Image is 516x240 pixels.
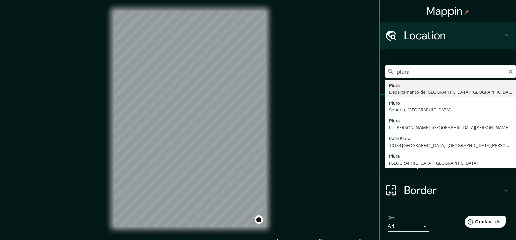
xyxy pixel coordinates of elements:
[388,215,395,221] label: Size
[380,149,516,177] div: Layout
[114,11,266,227] canvas: Map
[389,124,512,131] div: Lo [PERSON_NAME], [GEOGRAPHIC_DATA][PERSON_NAME], [GEOGRAPHIC_DATA]
[389,135,512,142] div: Calle Piura
[464,9,469,15] img: pin-icon.png
[389,117,512,124] div: Piura
[389,82,512,89] div: Piura
[380,177,516,204] div: Border
[389,153,512,160] div: Piura
[389,89,512,95] div: Departamento de [GEOGRAPHIC_DATA], [GEOGRAPHIC_DATA]
[455,213,508,232] iframe: Help widget launcher
[380,95,516,122] div: Pins
[380,22,516,49] div: Location
[388,221,429,232] div: A4
[380,122,516,149] div: Style
[385,65,516,78] input: Pick your city or area
[389,142,512,149] div: 10134 [GEOGRAPHIC_DATA], [GEOGRAPHIC_DATA][PERSON_NAME], [GEOGRAPHIC_DATA]
[389,160,512,166] div: [GEOGRAPHIC_DATA], [GEOGRAPHIC_DATA]
[389,106,512,113] div: Sondrio, [GEOGRAPHIC_DATA]
[255,215,263,224] button: Toggle attribution
[508,68,513,74] button: Clear
[404,156,502,170] h4: Layout
[404,183,502,197] h4: Border
[404,29,502,42] h4: Location
[389,100,512,106] div: Piuro
[426,4,470,18] h4: Mappin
